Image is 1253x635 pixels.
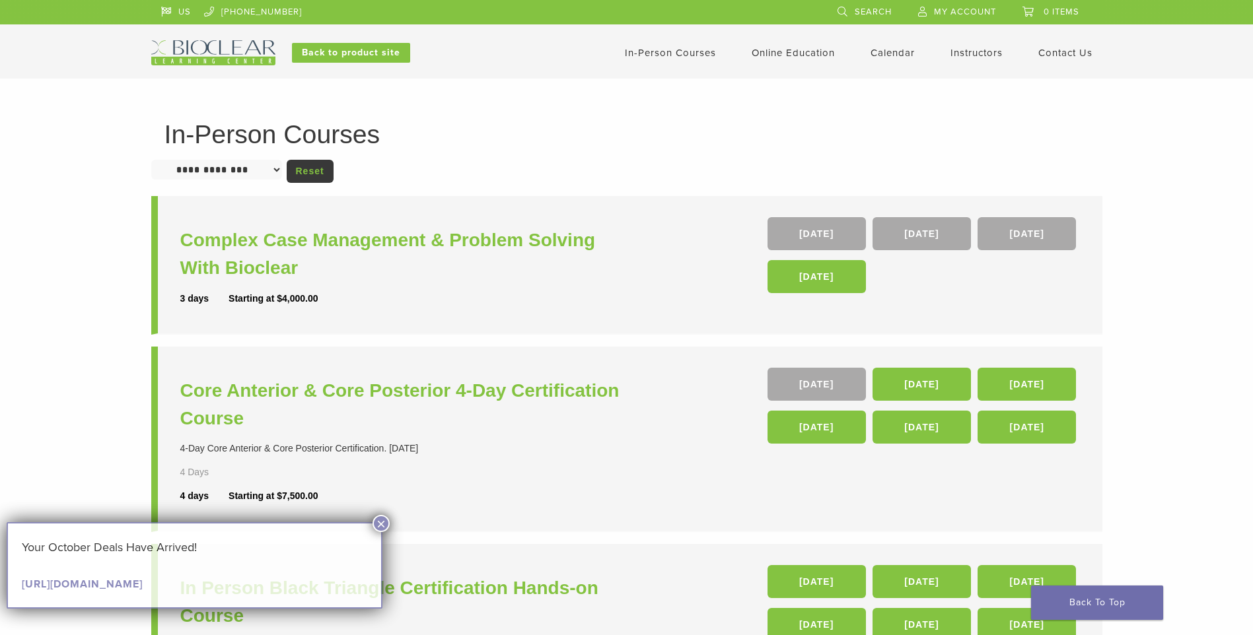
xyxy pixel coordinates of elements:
div: Starting at $7,500.00 [229,489,318,503]
a: [DATE] [873,411,971,444]
a: In-Person Courses [625,47,716,59]
a: [DATE] [873,217,971,250]
a: Core Anterior & Core Posterior 4-Day Certification Course [180,377,630,432]
a: [DATE] [768,217,866,250]
span: My Account [934,7,996,17]
a: [DATE] [978,411,1076,444]
a: [DATE] [768,368,866,401]
a: In Person Black Triangle Certification Hands-on Course [180,574,630,630]
a: Back to product site [292,43,410,63]
div: 4 Days [180,465,248,479]
a: [DATE] [768,260,866,293]
a: [DATE] [873,368,971,401]
span: 0 items [1044,7,1079,17]
a: [DATE] [768,565,866,598]
a: [DATE] [978,368,1076,401]
p: Your October Deals Have Arrived! [22,537,367,557]
h1: In-Person Courses [164,121,1089,147]
div: 4 days [180,489,229,503]
a: Back To Top [1031,585,1163,620]
img: Bioclear [151,40,275,65]
a: Online Education [752,47,835,59]
div: , , , , , [768,368,1080,450]
div: 4-Day Core Anterior & Core Posterior Certification. [DATE] [180,442,630,455]
div: , , , [768,217,1080,300]
a: Reset [287,160,334,183]
div: 3 days [180,292,229,306]
a: Complex Case Management & Problem Solving With Bioclear [180,226,630,282]
a: [DATE] [873,565,971,598]
a: [DATE] [768,411,866,444]
button: Close [373,515,390,532]
a: [URL][DOMAIN_NAME] [22,578,143,591]
span: Search [855,7,892,17]
a: [DATE] [978,217,1076,250]
a: Instructors [950,47,1003,59]
a: Contact Us [1038,47,1092,59]
a: [DATE] [978,565,1076,598]
a: Calendar [871,47,915,59]
div: Starting at $4,000.00 [229,292,318,306]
